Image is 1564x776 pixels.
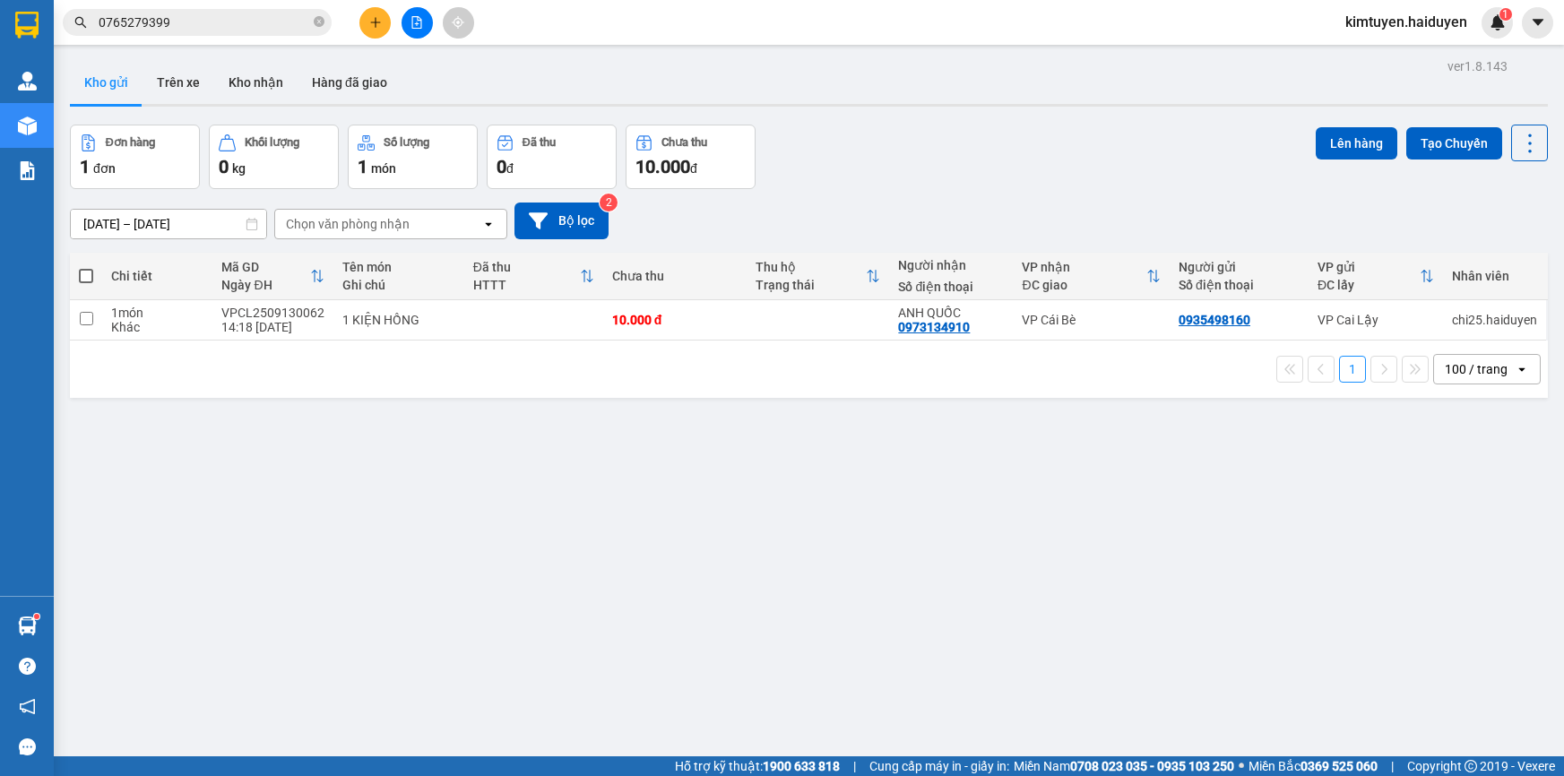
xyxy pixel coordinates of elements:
[15,12,39,39] img: logo-vxr
[111,306,203,320] div: 1 món
[1490,14,1506,30] img: icon-new-feature
[487,125,617,189] button: Đã thu0đ
[1447,56,1508,76] div: ver 1.8.143
[342,313,454,327] div: 1 KIỆN HỒNG
[34,614,39,619] sup: 1
[1499,8,1512,21] sup: 1
[497,156,506,177] span: 0
[212,253,333,300] th: Toggle SortBy
[298,61,402,104] button: Hàng đã giao
[1318,313,1434,327] div: VP Cai Lậy
[898,306,1004,320] div: ANH QUỐC
[473,260,580,274] div: Đã thu
[635,156,690,177] span: 10.000
[1318,260,1420,274] div: VP gửi
[1391,756,1394,776] span: |
[221,278,310,292] div: Ngày ĐH
[464,253,603,300] th: Toggle SortBy
[506,161,514,176] span: đ
[1070,759,1234,773] strong: 0708 023 035 - 0935 103 250
[869,756,1009,776] span: Cung cấp máy in - giấy in:
[452,16,464,29] span: aim
[214,61,298,104] button: Kho nhận
[626,125,756,189] button: Chưa thu10.000đ
[675,756,840,776] span: Hỗ trợ kỹ thuật:
[1515,362,1529,376] svg: open
[209,125,339,189] button: Khối lượng0kg
[71,210,266,238] input: Select a date range.
[763,759,840,773] strong: 1900 633 818
[99,13,310,32] input: Tìm tên, số ĐT hoặc mã đơn
[473,278,580,292] div: HTTT
[1179,278,1300,292] div: Số điện thoại
[1249,756,1378,776] span: Miền Bắc
[898,258,1004,272] div: Người nhận
[514,203,609,239] button: Bộ lọc
[1022,278,1146,292] div: ĐC giao
[1465,760,1477,772] span: copyright
[143,61,214,104] button: Trên xe
[93,161,116,176] span: đơn
[221,320,324,334] div: 14:18 [DATE]
[348,125,478,189] button: Số lượng1món
[612,269,738,283] div: Chưa thu
[286,215,410,233] div: Chọn văn phòng nhận
[661,136,707,149] div: Chưa thu
[1013,253,1170,300] th: Toggle SortBy
[19,738,36,755] span: message
[371,161,396,176] span: món
[1502,8,1508,21] span: 1
[612,313,738,327] div: 10.000 đ
[1522,7,1553,39] button: caret-down
[358,156,367,177] span: 1
[245,136,299,149] div: Khối lượng
[1179,313,1250,327] div: 0935498160
[219,156,229,177] span: 0
[1014,756,1234,776] span: Miền Nam
[1406,127,1502,160] button: Tạo Chuyến
[314,16,324,27] span: close-circle
[1022,313,1161,327] div: VP Cái Bè
[80,156,90,177] span: 1
[410,16,423,29] span: file-add
[342,260,454,274] div: Tên món
[314,14,324,31] span: close-circle
[74,16,87,29] span: search
[1316,127,1397,160] button: Lên hàng
[1309,253,1443,300] th: Toggle SortBy
[747,253,890,300] th: Toggle SortBy
[18,616,37,635] img: warehouse-icon
[18,161,37,180] img: solution-icon
[1452,269,1537,283] div: Nhân viên
[523,136,556,149] div: Đã thu
[221,306,324,320] div: VPCL2509130062
[232,161,246,176] span: kg
[111,269,203,283] div: Chi tiết
[690,161,697,176] span: đ
[1179,260,1300,274] div: Người gửi
[18,116,37,135] img: warehouse-icon
[1022,260,1146,274] div: VP nhận
[402,7,433,39] button: file-add
[1318,278,1420,292] div: ĐC lấy
[1331,11,1482,33] span: kimtuyen.haiduyen
[756,260,867,274] div: Thu hộ
[853,756,856,776] span: |
[600,194,618,211] sup: 2
[481,217,496,231] svg: open
[898,280,1004,294] div: Số điện thoại
[18,72,37,91] img: warehouse-icon
[106,136,155,149] div: Đơn hàng
[369,16,382,29] span: plus
[342,278,454,292] div: Ghi chú
[1300,759,1378,773] strong: 0369 525 060
[70,61,143,104] button: Kho gửi
[898,320,970,334] div: 0973134910
[1452,313,1537,327] div: chi25.haiduyen
[70,125,200,189] button: Đơn hàng1đơn
[1339,356,1366,383] button: 1
[384,136,429,149] div: Số lượng
[19,658,36,675] span: question-circle
[1445,360,1508,378] div: 100 / trang
[756,278,867,292] div: Trạng thái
